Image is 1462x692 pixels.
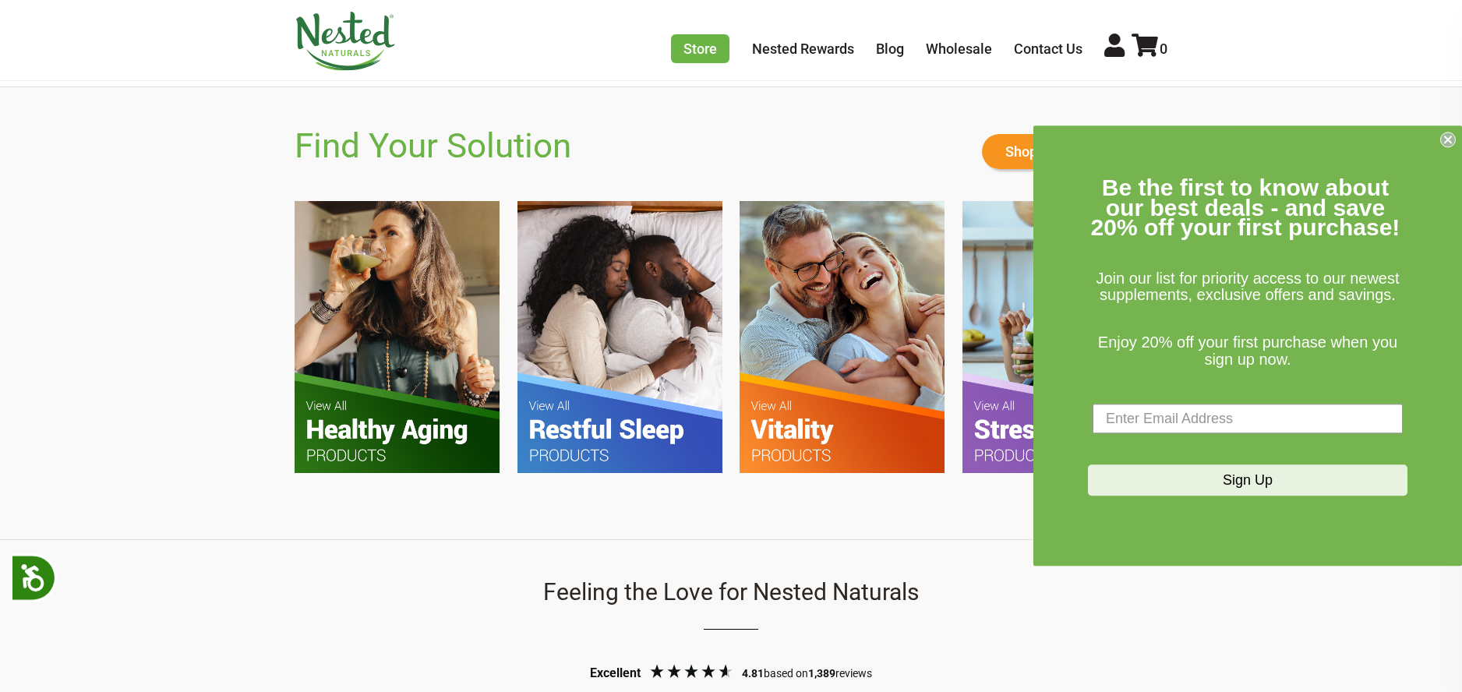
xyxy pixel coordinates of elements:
[1014,41,1082,57] a: Contact Us
[644,662,738,683] div: 4.81 Stars
[808,666,872,682] div: reviews
[1098,334,1397,368] span: Enjoy 20% off your first purchase when you sign up now.
[1096,270,1399,304] span: Join our list for priority access to our newest supplements, exclusive offers and savings.
[295,126,571,166] h2: Find Your Solution
[1033,125,1462,566] div: FLYOUT Form
[295,12,396,71] img: Nested Naturals
[742,666,808,682] div: based on
[1088,465,1407,496] button: Sign Up
[295,201,500,473] img: FYS-Healthy-Aging.jpg
[962,201,1167,473] img: FYS-Stess-Relief.jpg
[740,201,945,473] img: FYS-Vitality.jpg
[982,134,1167,169] a: Shop All Supplements
[1440,132,1456,147] button: Close dialog
[742,667,764,680] span: 4.81
[517,201,722,473] img: FYS-Restful-Sleep.jpg
[926,41,992,57] a: Wholesale
[590,665,641,682] div: Excellent
[1160,41,1167,57] span: 0
[1093,404,1403,434] input: Enter Email Address
[876,41,904,57] a: Blog
[752,41,854,57] a: Nested Rewards
[808,667,835,680] span: 1,389
[671,34,729,63] a: Store
[1091,175,1400,240] span: Be the first to know about our best deals - and save 20% off your first purchase!
[1132,41,1167,57] a: 0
